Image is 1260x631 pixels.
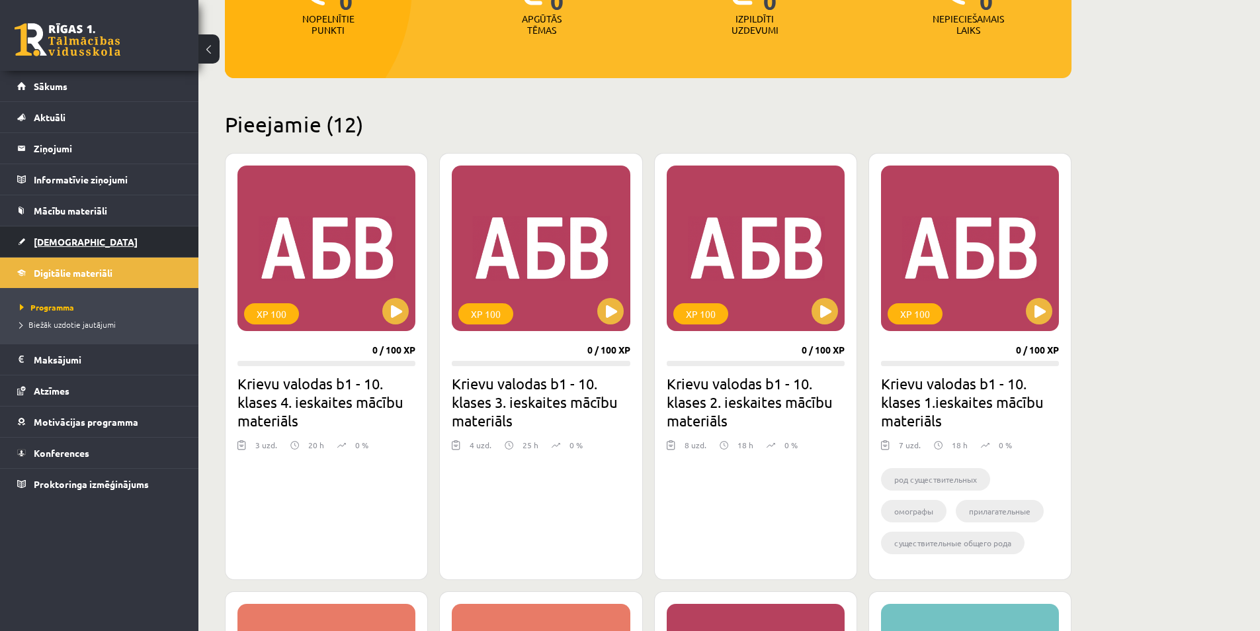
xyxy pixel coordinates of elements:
a: Atzīmes [17,375,182,406]
div: 3 uzd. [255,439,277,459]
p: 0 % [784,439,798,451]
div: XP 100 [888,303,943,324]
p: 20 h [308,439,324,451]
a: Sākums [17,71,182,101]
p: 18 h [737,439,753,451]
a: Proktoringa izmēģinājums [17,469,182,499]
p: 18 h [952,439,968,451]
a: Konferences [17,438,182,468]
h2: Krievu valodas b1 - 10. klases 3. ieskaites mācību materiāls [452,374,630,430]
h2: Krievu valodas b1 - 10. klases 2. ieskaites mācību materiāls [667,374,845,430]
span: Programma [20,302,74,313]
span: Proktoringa izmēģinājums [34,478,149,490]
legend: Maksājumi [34,344,182,375]
span: Motivācijas programma [34,416,138,428]
a: [DEMOGRAPHIC_DATA] [17,226,182,257]
p: 0 % [355,439,368,451]
span: Aktuāli [34,111,65,123]
div: 8 uzd. [685,439,706,459]
legend: Ziņojumi [34,133,182,164]
h2: Krievu valodas b1 - 10. klases 4. ieskaites mācību materiāls [237,374,415,430]
div: 7 uzd. [899,439,921,459]
legend: Informatīvie ziņojumi [34,164,182,195]
li: существительные общего рода [881,532,1025,554]
a: Ziņojumi [17,133,182,164]
div: 4 uzd. [470,439,491,459]
h2: Pieejamie (12) [225,111,1071,137]
span: Sākums [34,80,67,92]
p: Nopelnītie punkti [302,13,355,36]
a: Maksājumi [17,344,182,375]
div: XP 100 [244,303,299,324]
p: Nepieciešamais laiks [933,13,1004,36]
span: Konferences [34,447,89,459]
a: Mācību materiāli [17,195,182,226]
p: 0 % [999,439,1012,451]
p: 25 h [523,439,538,451]
div: XP 100 [673,303,728,324]
li: род существительных [881,468,990,491]
a: Programma [20,301,185,313]
a: Motivācijas programma [17,407,182,437]
a: Biežāk uzdotie jautājumi [20,318,185,330]
li: омографы [881,500,946,522]
span: [DEMOGRAPHIC_DATA] [34,236,138,248]
p: Apgūtās tēmas [516,13,567,36]
p: Izpildīti uzdevumi [729,13,780,36]
div: XP 100 [458,303,513,324]
span: Digitālie materiāli [34,267,112,279]
span: Biežāk uzdotie jautājumi [20,319,116,330]
h2: Krievu valodas b1 - 10. klases 1.ieskaites mācību materiāls [881,374,1059,430]
a: Rīgas 1. Tālmācības vidusskola [15,23,120,56]
li: прилагательные [956,500,1044,522]
span: Atzīmes [34,385,69,397]
a: Aktuāli [17,102,182,132]
a: Informatīvie ziņojumi [17,164,182,195]
span: Mācību materiāli [34,205,107,217]
p: 0 % [569,439,583,451]
a: Digitālie materiāli [17,258,182,288]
